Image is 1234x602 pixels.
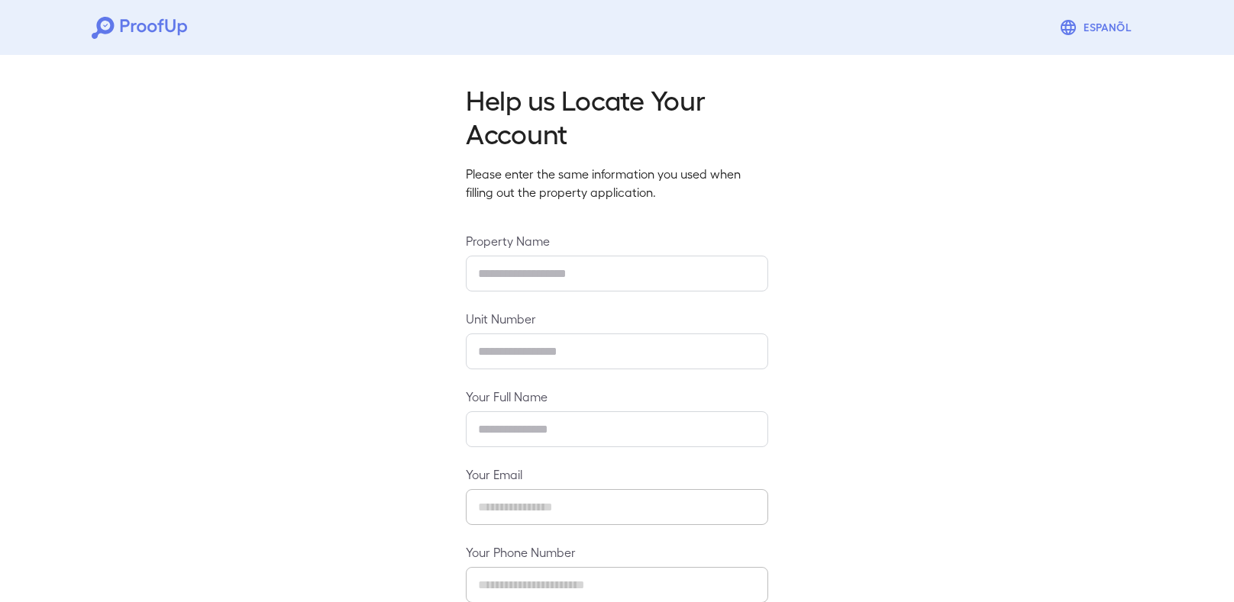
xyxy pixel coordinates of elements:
[466,82,768,150] h2: Help us Locate Your Account
[466,543,768,561] label: Your Phone Number
[466,465,768,483] label: Your Email
[466,388,768,405] label: Your Full Name
[1053,12,1142,43] button: Espanõl
[466,232,768,249] label: Property Name
[466,310,768,327] label: Unit Number
[466,165,768,201] p: Please enter the same information you used when filling out the property application.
